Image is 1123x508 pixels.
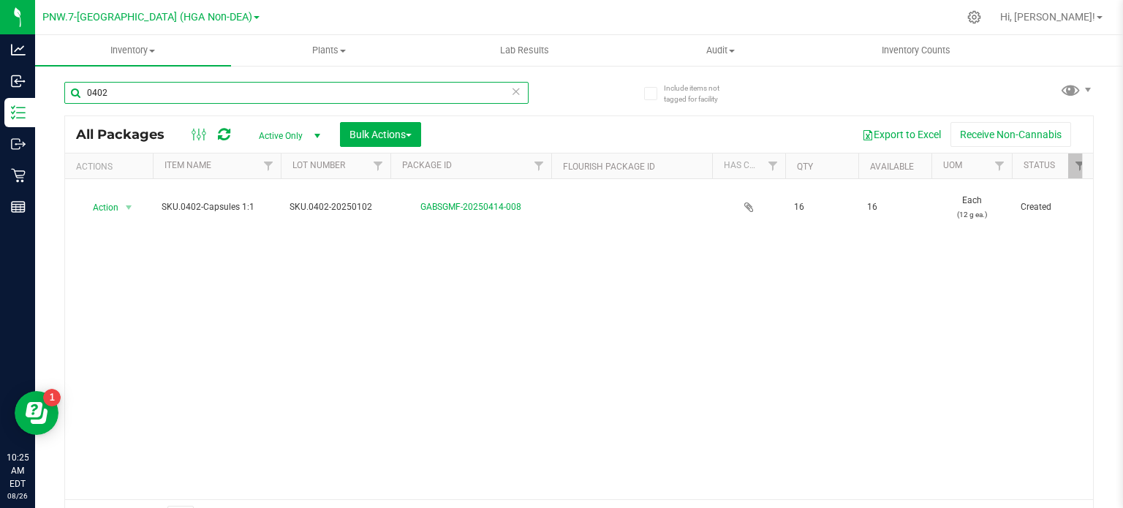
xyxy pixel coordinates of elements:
a: Filter [257,153,281,178]
button: Bulk Actions [340,122,421,147]
span: SKU.0402-Capsules 1:1 [162,200,272,214]
inline-svg: Inventory [11,105,26,120]
a: UOM [943,160,962,170]
span: Include items not tagged for facility [664,83,737,105]
a: Inventory Counts [818,35,1014,66]
span: Action [80,197,119,218]
a: Audit [622,35,818,66]
a: Filter [761,153,785,178]
a: Qty [797,162,813,172]
span: Lab Results [480,44,569,57]
a: Package ID [402,160,452,170]
iframe: Resource center [15,391,58,435]
span: Each [940,194,1003,221]
p: 10:25 AM EDT [7,451,29,490]
span: Inventory [35,44,231,57]
p: (12 g ea.) [940,208,1003,221]
a: Lab Results [427,35,623,66]
a: Item Name [165,160,211,170]
a: Lot Number [292,160,345,170]
span: Inventory Counts [862,44,970,57]
inline-svg: Outbound [11,137,26,151]
button: Receive Non-Cannabis [950,122,1071,147]
inline-svg: Retail [11,168,26,183]
span: 16 [794,200,850,214]
span: select [120,197,138,218]
span: All Packages [76,126,179,143]
span: Bulk Actions [349,129,412,140]
div: Actions [76,162,147,172]
input: Search Package ID, Item Name, SKU, Lot or Part Number... [64,82,529,104]
a: Status [1024,160,1055,170]
inline-svg: Reports [11,200,26,214]
a: Flourish Package ID [563,162,655,172]
span: Clear [511,82,521,101]
button: Export to Excel [852,122,950,147]
p: 08/26 [7,490,29,501]
a: Filter [366,153,390,178]
a: GABSGMF-20250414-008 [420,202,521,212]
th: Has COA [712,153,785,179]
span: 16 [867,200,923,214]
inline-svg: Inbound [11,74,26,88]
span: PNW.7-[GEOGRAPHIC_DATA] (HGA Non-DEA) [42,11,252,23]
span: Plants [232,44,426,57]
inline-svg: Analytics [11,42,26,57]
a: Plants [231,35,427,66]
span: Hi, [PERSON_NAME]! [1000,11,1095,23]
a: Available [870,162,914,172]
span: SKU.0402-20250102 [290,200,382,214]
a: Filter [1068,153,1092,178]
span: Created [1021,200,1084,214]
a: Filter [988,153,1012,178]
a: Filter [527,153,551,178]
div: Manage settings [965,10,983,24]
span: Audit [623,44,817,57]
iframe: Resource center unread badge [43,389,61,406]
a: Inventory [35,35,231,66]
